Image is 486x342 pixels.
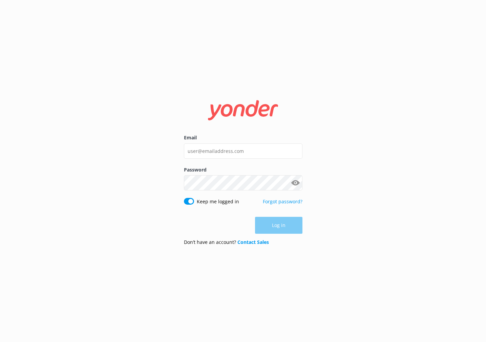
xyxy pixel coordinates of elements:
label: Keep me logged in [197,198,239,205]
a: Forgot password? [263,198,302,205]
label: Password [184,166,302,174]
a: Contact Sales [237,239,269,245]
button: Show password [289,176,302,190]
input: user@emailaddress.com [184,143,302,159]
label: Email [184,134,302,141]
p: Don’t have an account? [184,238,269,246]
